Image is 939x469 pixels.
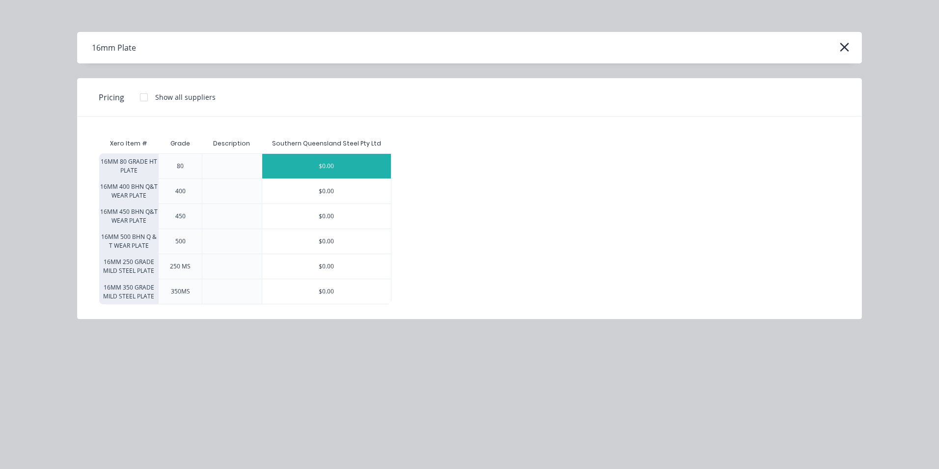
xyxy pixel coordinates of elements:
[177,162,184,171] div: 80
[99,204,158,229] div: 16MM 450 BHN Q&T WEAR PLATE
[99,279,158,304] div: 16MM 350 GRADE MILD STEEL PLATE
[163,131,198,156] div: Grade
[99,254,158,279] div: 16MM 250 GRADE MILD STEEL PLATE
[99,178,158,204] div: 16MM 400 BHN Q&T WEAR PLATE
[99,134,158,153] div: Xero Item #
[262,279,391,304] div: $0.00
[262,179,391,204] div: $0.00
[171,287,190,296] div: 350MS
[175,187,186,196] div: 400
[262,154,391,178] div: $0.00
[170,262,191,271] div: 250 MS
[175,237,186,246] div: 500
[262,229,391,254] div: $0.00
[262,254,391,279] div: $0.00
[99,153,158,178] div: 16MM 80 GRADE HT PLATE
[175,212,186,221] div: 450
[155,92,216,102] div: Show all suppliers
[99,229,158,254] div: 16MM 500 BHN Q & T WEAR PLATE
[262,204,391,229] div: $0.00
[92,42,136,54] div: 16mm Plate
[99,91,124,103] span: Pricing
[272,139,381,148] div: Southern Queensland Steel Pty Ltd
[205,131,258,156] div: Description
